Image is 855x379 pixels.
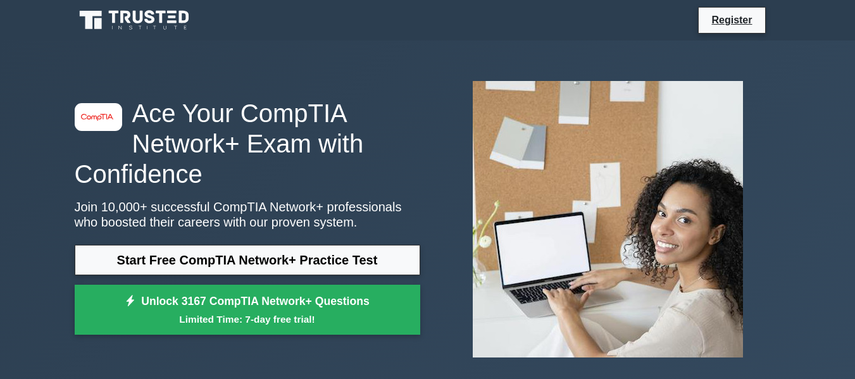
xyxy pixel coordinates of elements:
h1: Ace Your CompTIA Network+ Exam with Confidence [75,98,420,189]
p: Join 10,000+ successful CompTIA Network+ professionals who boosted their careers with our proven ... [75,199,420,230]
small: Limited Time: 7-day free trial! [90,312,404,326]
a: Register [704,12,759,28]
a: Start Free CompTIA Network+ Practice Test [75,245,420,275]
a: Unlock 3167 CompTIA Network+ QuestionsLimited Time: 7-day free trial! [75,285,420,335]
